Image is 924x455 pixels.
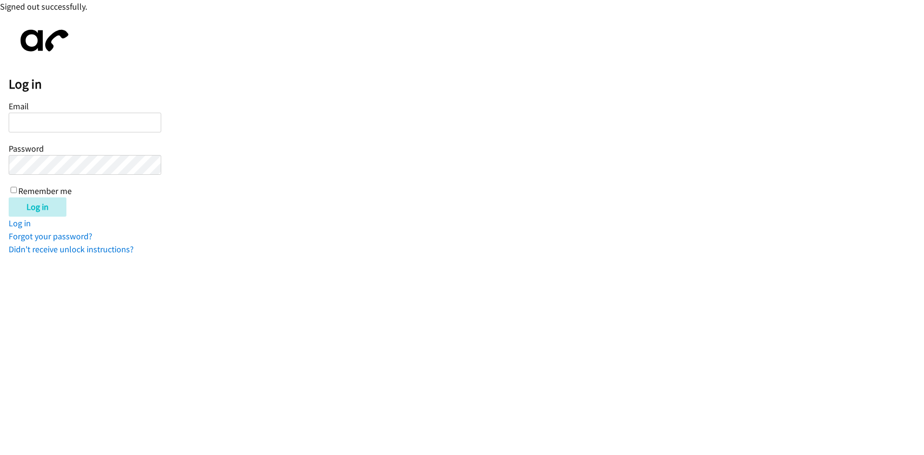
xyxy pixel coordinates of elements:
a: Log in [9,218,31,229]
label: Email [9,101,29,112]
img: aphone-8a226864a2ddd6a5e75d1ebefc011f4aa8f32683c2d82f3fb0802fe031f96514.svg [9,22,76,60]
h2: Log in [9,76,924,92]
a: Forgot your password? [9,231,92,242]
label: Remember me [18,185,72,196]
input: Log in [9,197,66,217]
a: Didn't receive unlock instructions? [9,244,134,255]
label: Password [9,143,44,154]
